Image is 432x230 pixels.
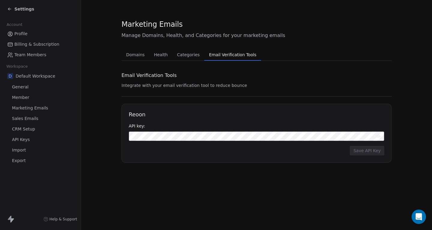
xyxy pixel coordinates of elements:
a: Marketing Emails [5,103,76,113]
span: D [7,73,13,79]
span: Domains [124,51,147,59]
span: Account [4,20,25,29]
span: CRM Setup [12,126,35,132]
button: Save API Key [350,146,384,155]
a: Member [5,93,76,103]
span: Email Verification Tools [207,51,259,59]
a: Profile [5,29,76,39]
span: Sales Emails [12,115,38,122]
span: API Keys [12,136,30,143]
a: Team Members [5,50,76,60]
a: Billing & Subscription [5,39,76,49]
span: Email Verification Tools [121,72,177,79]
div: API key: [129,123,384,129]
a: Export [5,156,76,166]
a: Help & Support [43,217,77,222]
span: Help & Support [49,217,77,222]
span: Marketing Emails [121,20,183,29]
span: General [12,84,28,90]
span: Integrate with your email verification tool to reduce bounce [121,83,247,88]
div: Open Intercom Messenger [412,210,426,224]
a: Sales Emails [5,114,76,124]
a: CRM Setup [5,124,76,134]
span: Import [12,147,26,153]
a: API Keys [5,135,76,145]
span: Manage Domains, Health, and Categories for your marketing emails [121,32,391,39]
a: Import [5,145,76,155]
span: Export [12,158,26,164]
span: Billing & Subscription [14,41,59,48]
span: Profile [14,31,28,37]
a: General [5,82,76,92]
span: Marketing Emails [12,105,48,111]
h1: Reoon [129,111,384,118]
span: Categories [175,51,202,59]
span: Health [151,51,170,59]
span: Workspace [4,62,30,71]
span: Settings [14,6,34,12]
span: Member [12,94,29,101]
span: Team Members [14,52,46,58]
a: Settings [7,6,34,12]
span: Default Workspace [16,73,55,79]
